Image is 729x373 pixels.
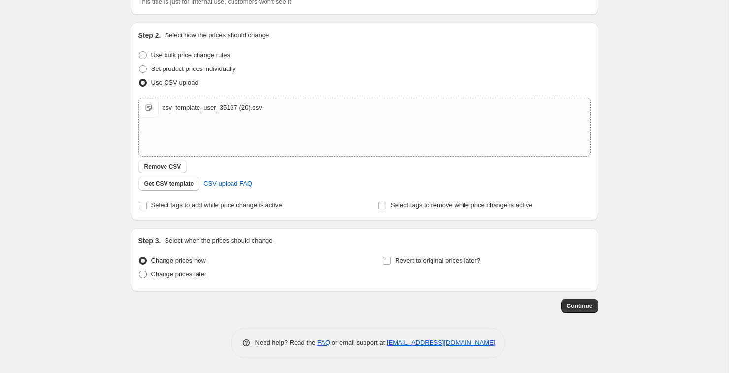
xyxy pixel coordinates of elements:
[144,163,181,170] span: Remove CSV
[198,176,258,192] a: CSV upload FAQ
[165,236,272,246] p: Select when the prices should change
[561,299,598,313] button: Continue
[138,236,161,246] h2: Step 3.
[567,302,593,310] span: Continue
[151,65,236,72] span: Set product prices individually
[151,202,282,209] span: Select tags to add while price change is active
[387,339,495,346] a: [EMAIL_ADDRESS][DOMAIN_NAME]
[330,339,387,346] span: or email support at
[151,257,206,264] span: Change prices now
[138,160,187,173] button: Remove CSV
[151,79,199,86] span: Use CSV upload
[391,202,532,209] span: Select tags to remove while price change is active
[163,103,262,113] div: csv_template_user_35137 (20).csv
[138,31,161,40] h2: Step 2.
[317,339,330,346] a: FAQ
[144,180,194,188] span: Get CSV template
[165,31,269,40] p: Select how the prices should change
[203,179,252,189] span: CSV upload FAQ
[151,51,230,59] span: Use bulk price change rules
[255,339,318,346] span: Need help? Read the
[395,257,480,264] span: Revert to original prices later?
[151,271,207,278] span: Change prices later
[138,177,200,191] button: Get CSV template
